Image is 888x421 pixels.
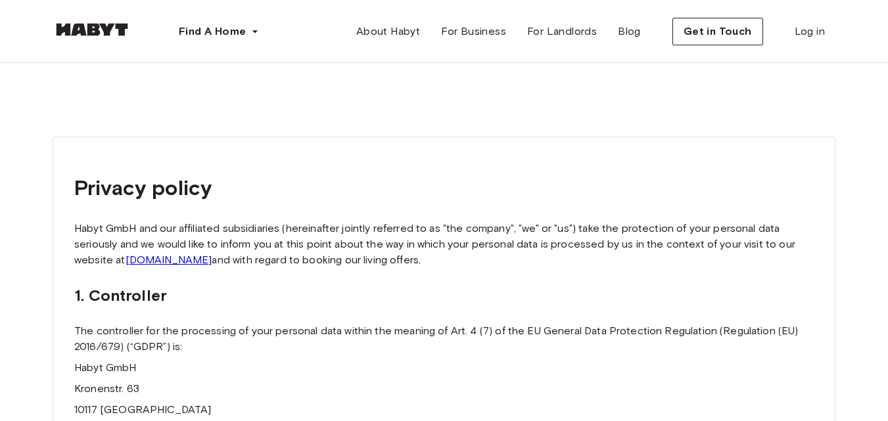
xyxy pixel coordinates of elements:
span: About Habyt [356,24,420,39]
span: Get in Touch [684,24,752,39]
a: Blog [607,18,651,45]
span: For Business [441,24,506,39]
span: Find A Home [179,24,246,39]
a: About Habyt [346,18,431,45]
p: Kronenstr. 63 [74,381,814,397]
p: 10117 [GEOGRAPHIC_DATA] [74,402,814,418]
span: For Landlords [527,24,597,39]
strong: Privacy policy [74,175,212,200]
a: [DOMAIN_NAME] [126,254,212,266]
p: The controller for the processing of your personal data within the meaning of Art. 4 (7) of the E... [74,323,814,355]
h2: 1. Controller [74,284,814,307]
a: Log in [784,18,835,45]
span: Blog [618,24,641,39]
img: Habyt [53,23,131,36]
p: Habyt GmbH [74,360,814,376]
p: Habyt GmbH and our affiliated subsidiaries (hereinafter jointly referred to as "the company", "we... [74,221,814,268]
a: For Business [431,18,517,45]
button: Find A Home [168,18,269,45]
a: For Landlords [517,18,607,45]
span: Log in [795,24,825,39]
button: Get in Touch [672,18,763,45]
